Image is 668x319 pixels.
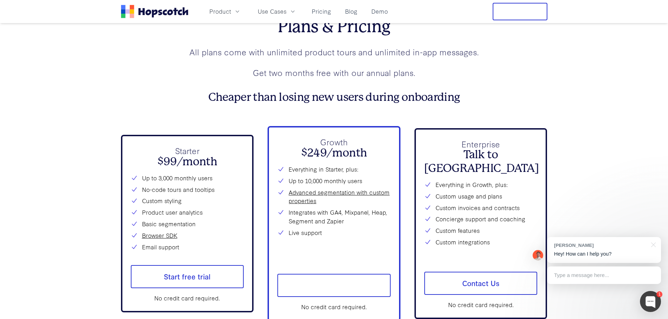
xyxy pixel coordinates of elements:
[258,7,286,16] span: Use Cases
[277,136,391,148] p: Growth
[277,274,391,297] a: Start free trial
[121,5,188,18] a: Home
[131,208,244,217] li: Product user analytics
[131,145,244,157] p: Starter
[131,174,244,182] li: Up to 3,000 monthly users
[131,243,244,251] li: Email support
[554,250,654,258] p: Hey! How can I help you?
[424,180,538,189] li: Everything in Growth, plus:
[424,148,538,175] h2: Talk to [GEOGRAPHIC_DATA]
[277,208,391,226] li: Integrates with GA4, Mixpanel, Heap, Segment and Zapier
[424,215,538,223] li: Concierge support and coaching
[309,6,334,17] a: Pricing
[121,67,547,79] p: Get two months free with our annual plans.
[142,231,177,240] a: Browser SDK
[424,192,538,201] li: Custom usage and plans
[131,294,244,303] div: No credit card required.
[424,138,538,150] p: Enterprise
[289,188,391,206] a: Advanced segmentation with custom properties
[493,3,547,20] button: Free Trial
[424,272,538,295] a: Contact Us
[424,238,538,247] li: Custom integrations
[131,265,244,288] a: Start free trial
[254,6,301,17] button: Use Cases
[121,17,547,37] h2: Plans & Pricing
[424,226,538,235] li: Custom features
[277,165,391,174] li: Everything in Starter, plus:
[342,6,360,17] a: Blog
[547,266,661,284] div: Type a message here...
[121,91,547,104] h3: Cheaper than losing new users during onboarding
[131,196,244,205] li: Custom styling
[277,146,391,160] h2: $249/month
[131,155,244,168] h2: $99/month
[277,303,391,311] div: No credit card required.
[424,300,538,309] div: No credit card required.
[533,250,543,261] img: Mark Spera
[209,7,231,16] span: Product
[554,242,647,249] div: [PERSON_NAME]
[121,46,547,58] p: All plans come with unlimited product tours and unlimited in-app messages.
[205,6,245,17] button: Product
[656,291,662,297] div: 1
[424,203,538,212] li: Custom invoices and contracts
[131,185,244,194] li: No-code tours and tooltips
[277,228,391,237] li: Live support
[369,6,391,17] a: Demo
[277,176,391,185] li: Up to 10,000 monthly users
[131,220,244,228] li: Basic segmentation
